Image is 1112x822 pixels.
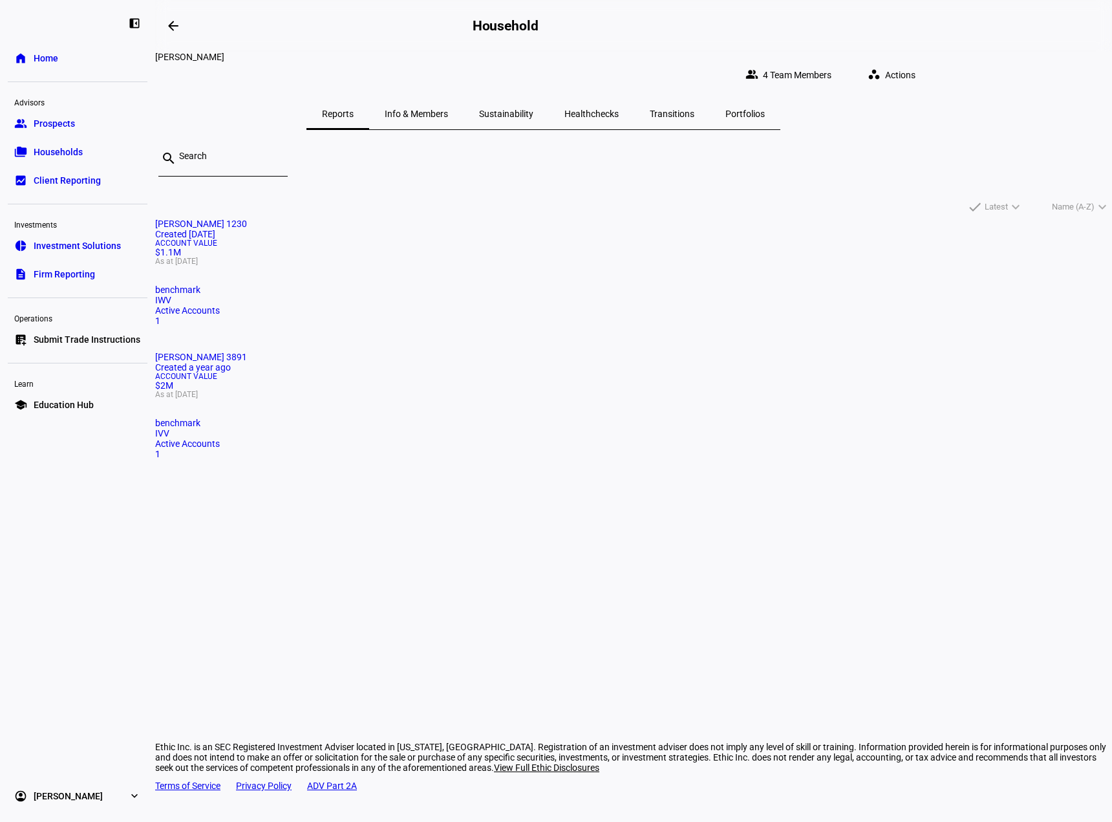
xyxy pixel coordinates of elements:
[34,174,101,187] span: Client Reporting
[967,199,983,215] mat-icon: done
[155,428,169,438] span: IVV
[650,109,694,118] span: Transitions
[155,391,1112,398] span: As at [DATE]
[847,62,931,88] eth-quick-actions: Actions
[155,449,160,459] span: 1
[8,233,147,259] a: pie_chartInvestment Solutions
[725,109,765,118] span: Portfolios
[155,219,1112,326] a: [PERSON_NAME] 1230Created [DATE]Account Value$1.1MAs at [DATE]benchmarkIWVActive Accounts1
[155,373,1112,380] span: Account Value
[155,418,200,428] span: benchmark
[155,305,220,316] span: Active Accounts
[307,781,357,791] a: ADV Part 2A
[155,362,1112,373] div: Created a year ago
[155,373,1112,398] div: $2M
[857,62,931,88] button: Actions
[34,52,58,65] span: Home
[14,398,27,411] eth-mat-symbol: school
[236,781,292,791] a: Privacy Policy
[8,168,147,193] a: bid_landscapeClient Reporting
[564,109,619,118] span: Healthchecks
[14,117,27,130] eth-mat-symbol: group
[885,62,915,88] span: Actions
[34,333,140,346] span: Submit Trade Instructions
[14,146,27,158] eth-mat-symbol: folder_copy
[155,219,247,229] span: Jane Direnzo Pigott 1230
[494,763,599,773] span: View Full Ethic Disclosures
[8,374,147,392] div: Learn
[161,151,176,166] mat-icon: search
[34,239,121,252] span: Investment Solutions
[166,18,181,34] mat-icon: arrow_backwards
[155,229,1112,239] div: Created [DATE]
[155,295,171,305] span: IWV
[8,308,147,327] div: Operations
[155,239,1112,265] div: $1.1M
[34,268,95,281] span: Firm Reporting
[8,261,147,287] a: descriptionFirm Reporting
[14,174,27,187] eth-mat-symbol: bid_landscape
[14,268,27,281] eth-mat-symbol: description
[155,52,931,62] div: Jane Direnzo Pigott
[128,790,141,803] eth-mat-symbol: expand_more
[14,52,27,65] eth-mat-symbol: home
[8,92,147,111] div: Advisors
[8,139,147,165] a: folder_copyHouseholds
[34,146,83,158] span: Households
[14,790,27,803] eth-mat-symbol: account_circle
[155,742,1112,773] div: Ethic Inc. is an SEC Registered Investment Adviser located in [US_STATE], [GEOGRAPHIC_DATA]. Regi...
[155,352,247,362] span: Jane Direnzo Pigott 3891
[34,398,94,411] span: Education Hub
[479,109,533,118] span: Sustainability
[155,316,160,326] span: 1
[763,62,831,88] span: 4 Team Members
[322,109,354,118] span: Reports
[985,199,1008,215] span: Latest
[745,68,758,81] mat-icon: group
[155,239,1112,247] span: Account Value
[1052,199,1095,215] span: Name (A-Z)
[868,68,881,81] mat-icon: workspaces
[8,111,147,136] a: groupProspects
[385,109,448,118] span: Info & Members
[155,257,1112,265] span: As at [DATE]
[179,151,277,161] input: Search
[155,438,220,449] span: Active Accounts
[34,117,75,130] span: Prospects
[128,17,141,30] eth-mat-symbol: left_panel_close
[34,790,103,803] span: [PERSON_NAME]
[8,215,147,233] div: Investments
[155,285,200,295] span: benchmark
[473,18,539,34] h2: Household
[14,333,27,346] eth-mat-symbol: list_alt_add
[735,62,847,88] button: 4 Team Members
[155,781,220,791] a: Terms of Service
[14,239,27,252] eth-mat-symbol: pie_chart
[8,45,147,71] a: homeHome
[155,352,1112,459] a: [PERSON_NAME] 3891Created a year agoAccount Value$2MAs at [DATE]benchmarkIVVActive Accounts1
